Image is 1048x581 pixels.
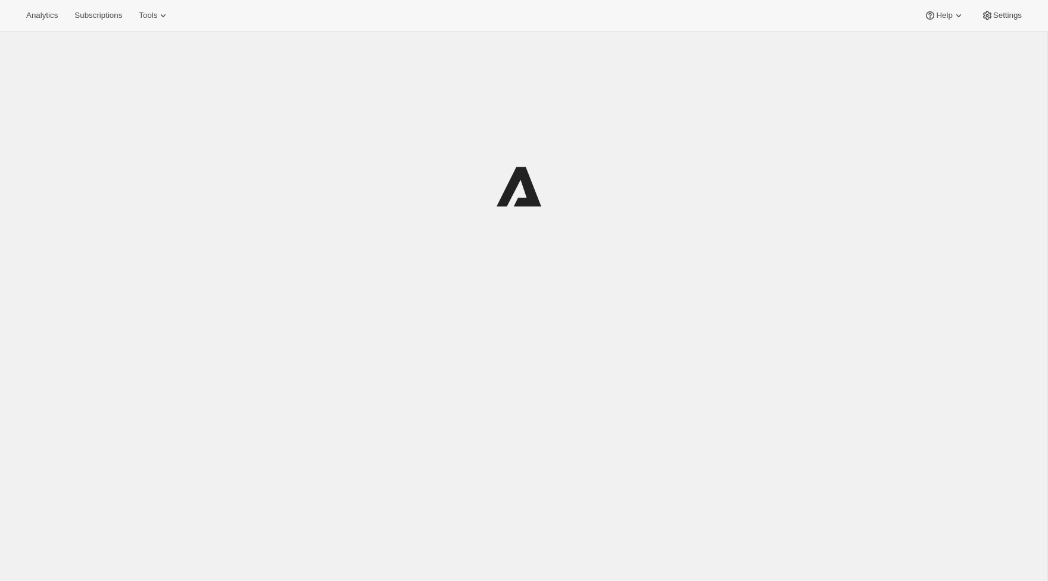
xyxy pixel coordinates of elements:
span: Tools [139,11,157,20]
span: Subscriptions [74,11,122,20]
button: Analytics [19,7,65,24]
span: Analytics [26,11,58,20]
span: Help [936,11,952,20]
button: Help [917,7,971,24]
button: Tools [132,7,176,24]
span: Settings [993,11,1022,20]
button: Subscriptions [67,7,129,24]
button: Settings [974,7,1029,24]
